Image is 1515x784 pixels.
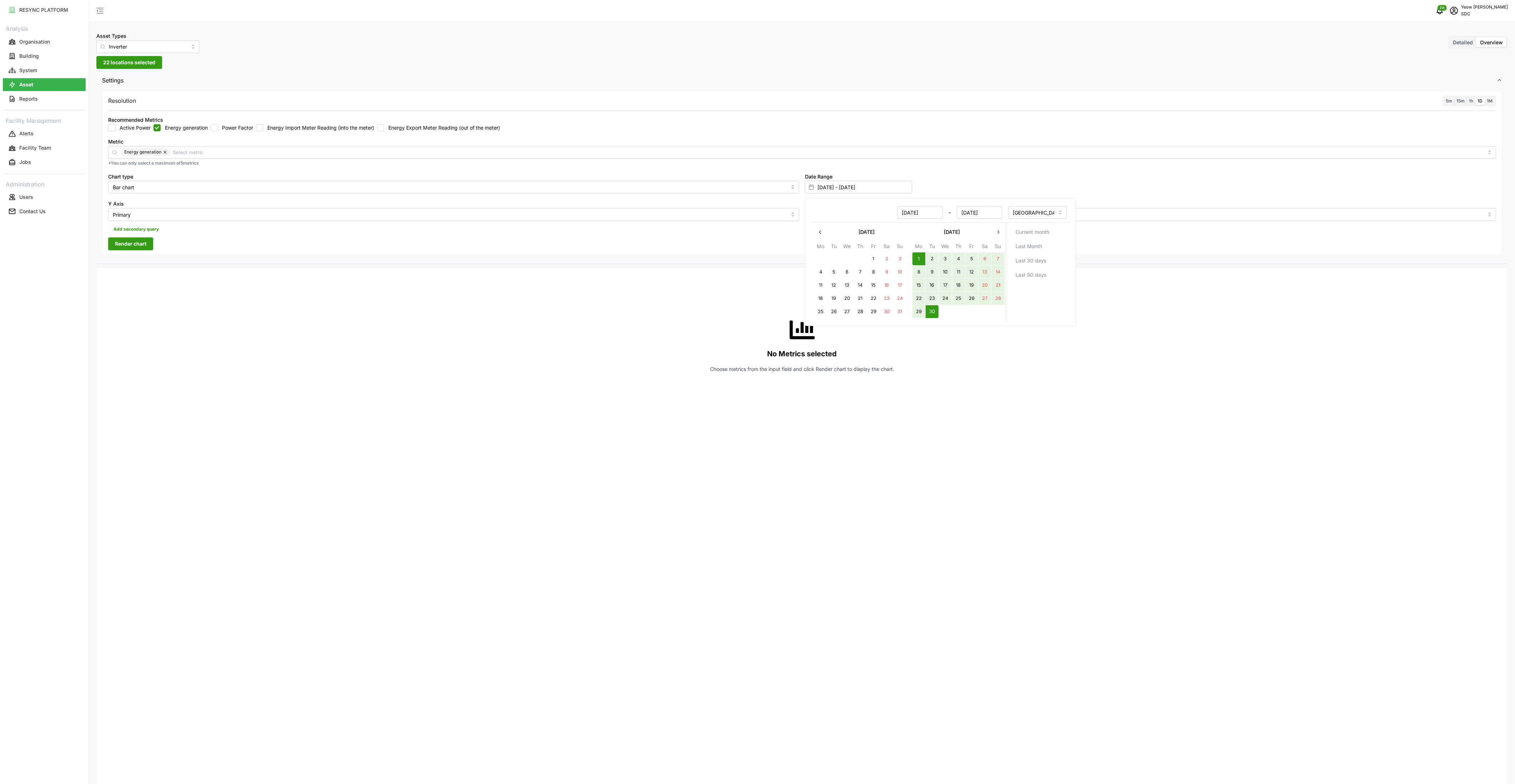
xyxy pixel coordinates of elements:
button: 31 August 2025 [894,305,906,318]
button: 19 August 2025 [827,292,840,305]
button: 9 September 2025 [926,266,938,278]
a: Jobs [3,155,86,170]
button: 1 September 2025 [912,252,925,265]
a: Contact Us [3,204,86,218]
span: 1h [1469,98,1473,104]
button: 26 September 2025 [965,292,978,305]
p: Facility Team [19,144,51,151]
button: 5 August 2025 [827,266,840,278]
button: 6 August 2025 [841,266,854,278]
button: 26 August 2025 [827,305,840,318]
button: 1 August 2025 [867,252,880,265]
button: 8 August 2025 [867,266,880,278]
button: Render chart [108,237,153,250]
p: Building [19,52,39,60]
span: Current month [1016,226,1049,238]
a: RESYNC PLATFORM [3,3,86,17]
button: Reports [3,92,86,105]
button: 16 September 2025 [926,279,938,292]
label: Energy Export Meter Reading (out of the meter) [384,124,500,131]
button: 20 September 2025 [978,279,991,292]
button: Users [3,191,86,203]
button: 15 September 2025 [912,279,925,292]
th: Mo [912,242,925,252]
p: Choose metrics from the input field and click Render chart to display the chart. [710,366,894,373]
label: Y Axis [108,200,124,208]
button: schedule [1447,4,1461,18]
div: Select date range [805,198,1076,326]
button: Jobs [3,156,86,169]
button: Organisation [3,35,86,48]
th: Fr [965,242,978,252]
span: Last 30 days [1016,255,1046,267]
span: Detailed [1453,39,1473,45]
a: Alerts [3,127,86,141]
div: Settings [96,89,1508,264]
th: Tu [827,242,840,252]
button: Facility Team [3,142,86,155]
button: 21 August 2025 [854,292,867,305]
span: 15m [1456,98,1465,104]
button: 8 September 2025 [912,266,925,278]
p: Users [19,194,33,201]
button: 22 locations selected [96,56,162,69]
button: 2 August 2025 [880,252,893,265]
button: 23 September 2025 [926,292,938,305]
p: SDC [1461,11,1508,17]
span: Last 90 days [1016,269,1046,281]
button: 2 September 2025 [926,252,938,265]
button: 17 September 2025 [939,279,952,292]
button: Settings [96,72,1508,89]
span: 5m [1446,98,1452,104]
button: 10 September 2025 [939,266,952,278]
button: 20 August 2025 [841,292,854,305]
button: 13 August 2025 [841,279,854,292]
span: 22 locations selected [103,56,155,69]
span: Last Month [1016,240,1042,252]
span: Add secondary query [114,224,159,234]
p: Administration [3,179,86,189]
div: - [815,206,1002,219]
a: Users [3,190,86,204]
button: [DATE] [827,226,906,238]
button: Building [3,50,86,62]
label: Power Factor [218,124,253,131]
span: Render chart [115,238,146,250]
button: 19 September 2025 [965,279,978,292]
th: Su [893,242,906,252]
p: Contact Us [19,208,46,215]
p: Facility Management [3,115,86,125]
th: Su [991,242,1005,252]
button: 6 September 2025 [978,252,991,265]
button: 27 August 2025 [841,305,854,318]
th: Mo [814,242,827,252]
input: Select Y axis [108,208,799,221]
input: Select X axis [805,208,1496,221]
div: Recommended Metrics [108,116,163,124]
button: System [3,64,86,77]
span: Settings [102,72,1497,89]
button: 10 August 2025 [894,266,906,278]
button: Add secondary query [108,224,164,235]
p: *You can only select a maximum of 5 metrics [108,160,1496,166]
label: Active Power [115,124,151,131]
button: 28 August 2025 [854,305,867,318]
button: 9 August 2025 [880,266,893,278]
p: System [19,67,37,74]
button: Last Month [1009,240,1068,253]
button: 7 August 2025 [854,266,867,278]
input: Select metric [173,148,1484,156]
button: Contact Us [3,205,86,218]
p: Jobs [19,159,31,166]
button: 12 September 2025 [965,266,978,278]
button: 27 September 2025 [978,292,991,305]
button: 28 September 2025 [992,292,1005,305]
p: Analysis [3,23,86,33]
th: We [840,242,854,252]
p: Resolution [108,96,136,105]
input: Select chart type [108,181,799,194]
button: Asset [3,78,86,91]
label: Energy Import Meter Reading (into the meter) [263,124,374,131]
p: Asset [19,81,33,88]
